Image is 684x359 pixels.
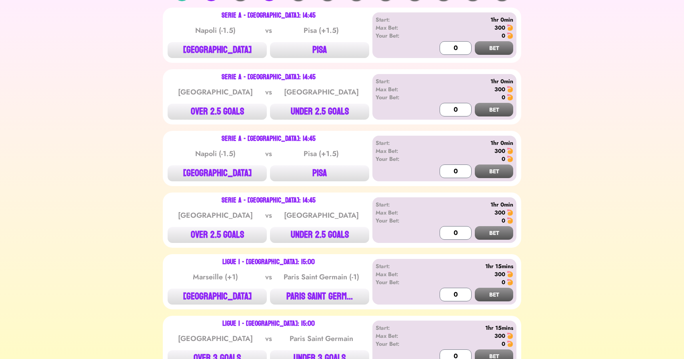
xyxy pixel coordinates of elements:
div: Start: [376,77,422,85]
img: 🍤 [507,156,513,162]
button: PISA [270,165,369,181]
div: 300 [494,85,505,93]
div: 1hr 0min [422,201,513,209]
div: Paris Saint Germain [281,333,362,344]
div: vs [264,271,274,283]
div: 0 [502,155,505,163]
img: 🍤 [507,271,513,277]
div: vs [264,25,274,36]
div: Start: [376,262,422,270]
div: [GEOGRAPHIC_DATA] [281,210,362,221]
div: [GEOGRAPHIC_DATA] [175,333,256,344]
div: vs [264,148,274,159]
div: Start: [376,139,422,147]
div: Your Bet: [376,93,422,101]
button: UNDER 2.5 GOALS [270,227,369,243]
div: Ligue 1 - [GEOGRAPHIC_DATA]: 15:00 [222,321,315,327]
img: 🍤 [507,148,513,154]
div: 1hr 15mins [422,262,513,270]
button: BET [475,288,513,301]
div: 0 [502,340,505,348]
div: 1hr 0min [422,77,513,85]
div: Your Bet: [376,278,422,286]
div: Napoli (-1.5) [175,25,256,36]
button: OVER 2.5 GOALS [168,104,267,120]
div: 300 [494,209,505,217]
img: 🍤 [507,94,513,100]
div: Max Bet: [376,24,422,32]
div: Pisa (+1.5) [281,25,362,36]
div: Serie A - [GEOGRAPHIC_DATA]: 14:45 [222,136,316,142]
div: vs [264,86,274,98]
div: 1hr 0min [422,139,513,147]
div: Your Bet: [376,217,422,225]
div: Ligue 1 - [GEOGRAPHIC_DATA]: 15:00 [222,259,315,265]
button: PISA [270,42,369,58]
div: 300 [494,332,505,340]
div: 1hr 15mins [422,324,513,332]
div: Serie A - [GEOGRAPHIC_DATA]: 14:45 [222,74,316,80]
img: 🍤 [507,209,513,216]
button: BET [475,164,513,178]
img: 🍤 [507,333,513,339]
div: Max Bet: [376,147,422,155]
div: Your Bet: [376,340,422,348]
div: 300 [494,147,505,155]
img: 🍤 [507,217,513,224]
button: UNDER 2.5 GOALS [270,104,369,120]
button: [GEOGRAPHIC_DATA] [168,289,267,305]
div: Start: [376,201,422,209]
div: Max Bet: [376,85,422,93]
div: 1hr 0min [422,16,513,24]
div: Your Bet: [376,155,422,163]
div: Max Bet: [376,332,422,340]
div: Start: [376,324,422,332]
div: 0 [502,217,505,225]
img: 🍤 [507,86,513,92]
div: 300 [494,24,505,32]
button: PARIS SAINT GERM... [270,289,369,305]
img: 🍤 [507,24,513,31]
div: 300 [494,270,505,278]
img: 🍤 [507,279,513,285]
div: Serie A - [GEOGRAPHIC_DATA]: 14:45 [222,12,316,19]
button: OVER 2.5 GOALS [168,227,267,243]
div: 0 [502,278,505,286]
div: [GEOGRAPHIC_DATA] [175,210,256,221]
div: vs [264,210,274,221]
div: 0 [502,32,505,40]
div: vs [264,333,274,344]
div: [GEOGRAPHIC_DATA] [281,86,362,98]
img: 🍤 [507,32,513,39]
div: Marseille (+1) [175,271,256,283]
div: Paris Saint Germain (-1) [281,271,362,283]
div: Napoli (-1.5) [175,148,256,159]
div: Start: [376,16,422,24]
div: Serie A - [GEOGRAPHIC_DATA]: 14:45 [222,197,316,204]
button: [GEOGRAPHIC_DATA] [168,165,267,181]
div: 0 [502,93,505,101]
div: Pisa (+1.5) [281,148,362,159]
button: BET [475,226,513,240]
button: BET [475,103,513,116]
button: [GEOGRAPHIC_DATA] [168,42,267,58]
div: Your Bet: [376,32,422,40]
img: 🍤 [507,341,513,347]
div: Max Bet: [376,209,422,217]
button: BET [475,41,513,55]
div: Max Bet: [376,270,422,278]
div: [GEOGRAPHIC_DATA] [175,86,256,98]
